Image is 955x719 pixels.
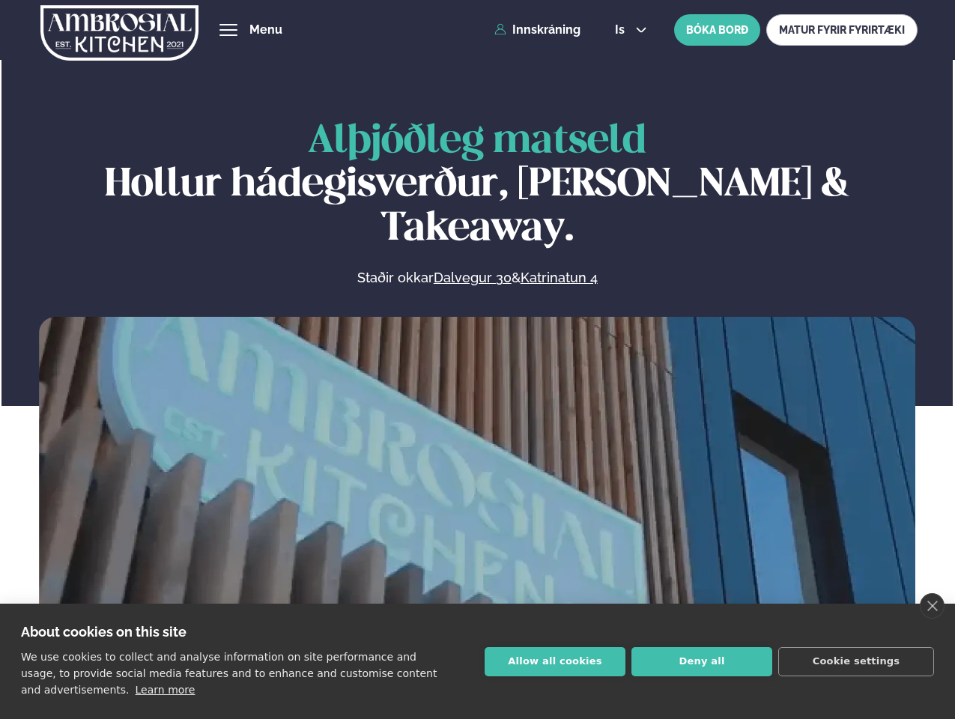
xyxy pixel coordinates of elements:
a: MATUR FYRIR FYRIRTÆKI [766,14,918,46]
p: We use cookies to collect and analyse information on site performance and usage, to provide socia... [21,651,437,696]
p: Staðir okkar & [194,269,760,287]
a: Dalvegur 30 [434,269,512,287]
a: close [920,593,945,619]
h1: Hollur hádegisverður, [PERSON_NAME] & Takeaway. [39,120,915,251]
a: Innskráning [494,23,580,37]
span: Alþjóðleg matseld [308,123,646,160]
button: is [603,24,659,36]
strong: About cookies on this site [21,624,187,640]
img: logo [40,2,198,64]
span: is [615,24,629,36]
button: BÓKA BORÐ [674,14,760,46]
button: hamburger [219,21,237,39]
a: Learn more [136,684,195,696]
button: Cookie settings [778,647,934,676]
a: Katrinatun 4 [521,269,598,287]
button: Allow all cookies [485,647,625,676]
button: Deny all [631,647,772,676]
